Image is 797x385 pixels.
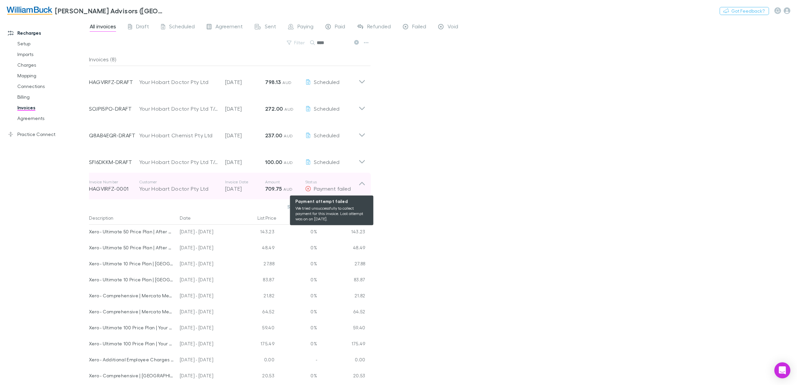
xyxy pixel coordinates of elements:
div: Xero - Ultimate 50 Price Plan | After Hours Doctor [PERSON_NAME] [89,225,175,239]
div: 0.00 [237,353,277,369]
a: Imports [11,49,94,60]
a: Charges [11,60,94,70]
div: Your Hobart Doctor Pty Ltd T/A Jordan River Health [139,105,218,113]
span: Scheduled [314,132,339,138]
div: Your Hobart Chemist Pty Ltd [139,131,218,139]
div: [DATE] - [DATE] [177,321,237,337]
a: Recharges [1,28,94,38]
div: [DATE] - [DATE] [177,305,237,321]
p: HAGVIRFZ-0001 [89,185,139,193]
span: Sent [265,23,276,32]
div: HAGVIRFZ-DRAFTYour Hobart Doctor Pty Ltd[DATE]798.13 AUDScheduled [84,66,371,93]
div: 0% [277,321,317,337]
button: Filter [283,39,309,47]
div: Xero - Ultimate 100 Price Plan | Your Hobart Doctor Pty Ltd [89,321,175,335]
p: SFI6DKKM-DRAFT [89,158,139,166]
div: 20.53 [317,369,365,385]
strong: 709.75 [265,185,282,192]
span: Scheduled [314,159,339,165]
span: AUD [282,80,291,85]
p: Invoice Date [225,179,265,185]
span: Paid [335,23,345,32]
div: 0% [277,225,317,241]
span: Agreement [215,23,243,32]
div: 0% [277,289,317,305]
div: Xero - Comprehensive | Mercato Medical [PERSON_NAME][GEOGRAPHIC_DATA] [89,305,175,319]
div: 83.87 [317,273,365,289]
div: 0% [277,257,317,273]
span: AUD [284,107,293,112]
strong: 272.00 [265,105,283,112]
div: [DATE] - [DATE] [177,289,237,305]
div: 0% [277,241,317,257]
div: 27.88 [317,257,365,273]
div: 48.49 [237,241,277,257]
span: Failed [412,23,426,32]
span: Void [448,23,458,32]
div: [DATE] - [DATE] [177,337,237,353]
a: [PERSON_NAME] Advisors ([GEOGRAPHIC_DATA]) Pty Ltd [3,3,169,19]
button: Got Feedback? [720,7,769,15]
span: AUD [283,187,292,192]
div: 64.52 [237,305,277,321]
div: [DATE] - [DATE] [177,369,237,385]
img: William Buck Advisors (WA) Pty Ltd's Logo [7,7,52,15]
span: Scheduled [314,105,339,112]
div: Your Hobart Doctor Pty Ltd [139,185,218,193]
div: SOJPI5PO-DRAFTYour Hobart Doctor Pty Ltd T/A Jordan River Health[DATE]272.00 AUDScheduled [84,93,371,119]
strong: 798.13 [265,79,281,85]
a: Practice Connect [1,129,94,140]
div: Your Hobart Doctor Pty Ltd T/A [GEOGRAPHIC_DATA] [139,158,218,166]
div: 21.82 [237,289,277,305]
div: 48.49 [317,241,365,257]
div: 21.82 [317,289,365,305]
p: Q8AB4EQR-DRAFT [89,131,139,139]
div: Open Intercom Messenger [774,362,790,378]
div: Q8AB4EQR-DRAFTYour Hobart Chemist Pty Ltd[DATE]237.00 AUDScheduled [84,119,371,146]
span: Payment failed [314,185,351,192]
div: 0% [277,337,317,353]
div: Xero - Ultimate 50 Price Plan | After Hours Doctor [PERSON_NAME] [89,241,175,255]
div: 0% [277,305,317,321]
p: Amount [265,179,305,185]
span: All invoices [90,23,116,32]
div: 0% [277,369,317,385]
p: [DATE] [225,158,265,166]
div: - [277,353,317,369]
strong: 100.00 [265,159,282,165]
span: AUD [284,160,293,165]
p: Invoice Number [89,179,139,185]
p: [DATE] [225,105,265,113]
div: Xero - Comprehensive | Mercato Medical [PERSON_NAME][GEOGRAPHIC_DATA] [89,289,175,303]
div: 83.87 [237,273,277,289]
div: Xero - Comprehensive | [GEOGRAPHIC_DATA] [89,369,175,383]
div: 59.40 [237,321,277,337]
div: [DATE] - [DATE] [177,241,237,257]
div: 27.88 [237,257,277,273]
p: [DATE] [225,185,265,193]
div: 64.52 [317,305,365,321]
span: AUD [284,133,293,138]
div: 0% [277,273,317,289]
div: Xero - Additional Employee Charges over 100 | Your Hobart Doctor Pty Ltd [89,353,175,367]
div: Xero - Ultimate 10 Price Plan | [GEOGRAPHIC_DATA] [89,257,175,271]
div: [DATE] - [DATE] [177,225,237,241]
a: Billing [11,92,94,102]
div: [DATE] - [DATE] [177,257,237,273]
p: Status [305,179,358,185]
h3: [PERSON_NAME] Advisors ([GEOGRAPHIC_DATA]) Pty Ltd [55,7,165,15]
p: SOJPI5PO-DRAFT [89,105,139,113]
div: [DATE] - [DATE] [177,353,237,369]
div: 59.40 [317,321,365,337]
p: Customer [139,179,218,185]
div: 0.00 [317,353,365,369]
button: Void invoice [328,202,365,211]
span: Draft [136,23,149,32]
p: [DATE] [225,78,265,86]
div: Xero - Ultimate 10 Price Plan | [GEOGRAPHIC_DATA] [89,273,175,287]
strong: 237.00 [265,132,282,139]
a: Setup [11,38,94,49]
div: 175.49 [317,337,365,353]
a: Mapping [11,70,94,81]
span: Scheduled [314,79,339,85]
